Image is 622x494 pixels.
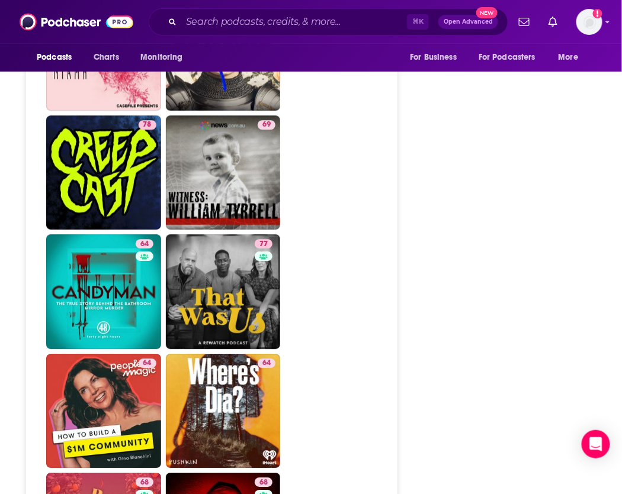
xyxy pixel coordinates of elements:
button: open menu [471,46,553,69]
a: 64 [258,359,275,368]
span: For Podcasters [479,49,536,66]
span: ⌘ K [407,14,429,30]
a: 78 [139,120,156,130]
span: 68 [259,477,268,489]
a: 64 [166,354,281,469]
img: User Profile [576,9,602,35]
span: Logged in as WorldWide452 [576,9,602,35]
a: Show notifications dropdown [514,12,534,32]
input: Search podcasts, credits, & more... [181,12,407,31]
div: Search podcasts, credits, & more... [149,8,508,35]
a: 69 [166,115,281,230]
a: 68 [255,477,272,487]
a: Show notifications dropdown [544,12,562,32]
span: For Business [410,49,457,66]
span: 77 [259,238,268,250]
span: Monitoring [140,49,182,66]
span: Charts [94,49,119,66]
button: open menu [28,46,87,69]
a: Charts [86,46,126,69]
span: 68 [140,477,149,489]
span: More [559,49,579,66]
a: 64 [46,354,161,469]
a: 77 [255,239,272,248]
span: Podcasts [37,49,72,66]
span: New [476,7,498,18]
img: Podchaser - Follow, Share and Rate Podcasts [20,11,133,33]
a: 77 [166,234,281,349]
span: 64 [140,238,149,250]
a: 68 [136,477,153,487]
button: open menu [402,46,472,69]
button: open menu [550,46,594,69]
a: 64 [139,359,156,368]
a: 69 [258,120,275,130]
span: 78 [143,119,152,131]
a: 64 [46,234,161,349]
button: Open AdvancedNew [438,15,498,29]
span: 64 [262,357,271,369]
button: Show profile menu [576,9,602,35]
svg: Add a profile image [593,9,602,18]
span: Open Advanced [444,19,493,25]
a: 78 [46,115,161,230]
div: Open Intercom Messenger [582,430,610,459]
button: open menu [132,46,198,69]
span: 69 [262,119,271,131]
span: 64 [143,357,152,369]
a: 64 [136,239,153,248]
